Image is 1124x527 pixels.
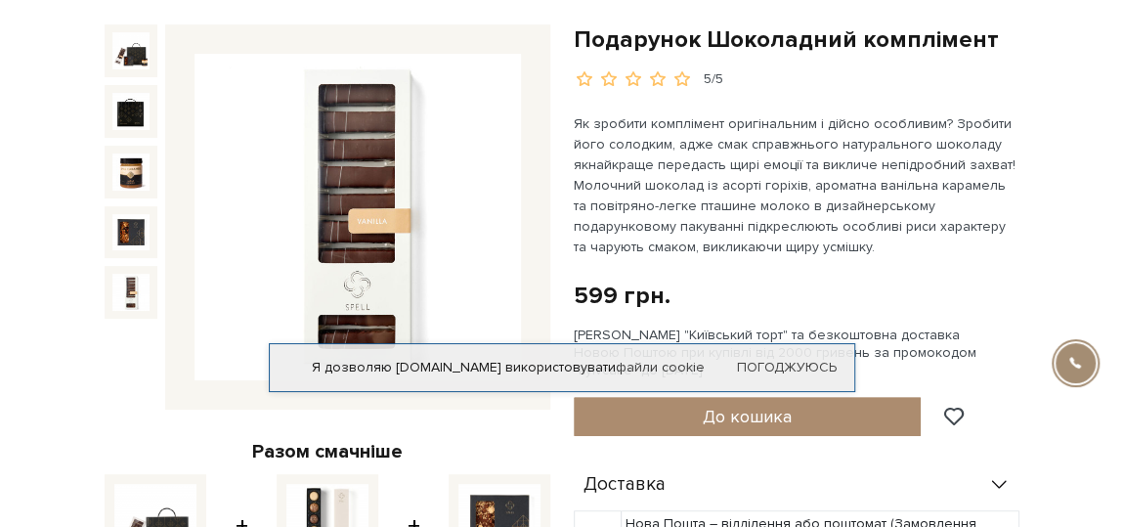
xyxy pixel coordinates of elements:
a: Погоджуюсь [737,359,837,376]
img: Подарунок Шоколадний комплімент [112,154,150,191]
img: Подарунок Шоколадний комплімент [195,54,521,380]
img: Подарунок Шоколадний комплімент [112,32,150,69]
img: Подарунок Шоколадний комплімент [112,214,150,251]
div: 599 грн. [574,281,670,311]
div: [PERSON_NAME] "Київський торт" та безкоштовна доставка Новою Поштою при купівлі від 2000 гривень ... [574,327,1019,380]
img: Подарунок Шоколадний комплімент [112,274,150,311]
div: 5/5 [704,70,723,89]
a: файли cookie [616,359,705,375]
button: До кошика [574,397,921,436]
span: Доставка [584,476,666,494]
h1: Подарунок Шоколадний комплімент [574,24,1019,55]
span: До кошика [703,406,792,427]
div: Разом смачніше [105,439,550,464]
img: Подарунок Шоколадний комплімент [112,93,150,130]
div: Я дозволяю [DOMAIN_NAME] використовувати [270,359,854,376]
p: Як зробити комплімент оригінальним і дійсно особливим? Зробити його солодким, адже смак справжньо... [574,113,1019,257]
